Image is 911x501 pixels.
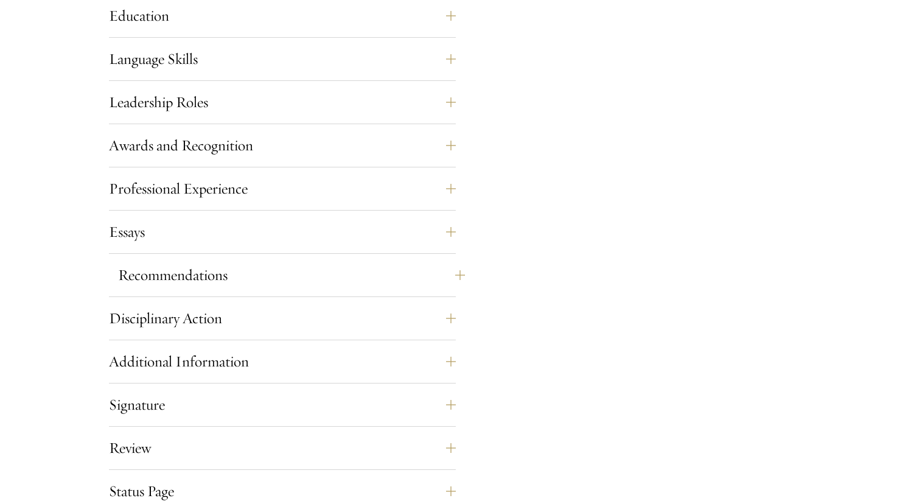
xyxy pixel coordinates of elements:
button: Awards and Recognition [109,131,456,160]
button: Recommendations [118,261,465,290]
button: Additional Information [109,347,456,376]
button: Signature [109,390,456,419]
button: Essays [109,217,456,247]
button: Review [109,433,456,463]
button: Disciplinary Action [109,304,456,333]
button: Leadership Roles [109,88,456,117]
button: Education [109,1,456,30]
button: Professional Experience [109,174,456,203]
button: Language Skills [109,44,456,74]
